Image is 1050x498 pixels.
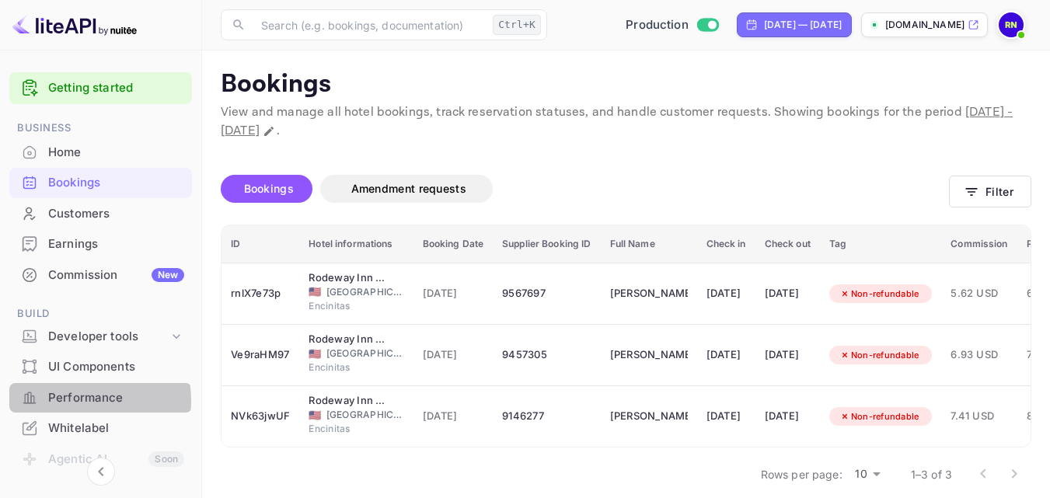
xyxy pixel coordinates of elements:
span: Production [626,16,689,34]
span: Encinitas [309,299,386,313]
div: [DATE] [706,281,746,306]
a: Bookings [9,168,192,197]
div: Commission [48,266,184,284]
span: 6.93 USD [951,347,1007,364]
span: [GEOGRAPHIC_DATA] [326,285,404,299]
a: Home [9,138,192,166]
div: Earnings [9,229,192,259]
div: Home [48,144,184,162]
div: CommissionNew [9,260,192,291]
input: Search (e.g. bookings, documentation) [252,9,487,40]
th: Supplier Booking ID [493,225,600,263]
p: 1–3 of 3 [911,466,952,482]
div: Ctrl+K [493,15,541,35]
div: Ve9raHM97 [231,343,290,367]
span: Encinitas [309,360,386,374]
div: [DATE] — [DATE] [764,18,842,32]
th: Tag [820,225,942,263]
span: Bookings [244,182,294,195]
div: 10 [849,463,886,486]
div: Non-refundable [829,284,930,304]
div: UI Components [9,352,192,382]
th: ID [222,225,299,263]
div: [DATE] [765,343,811,367]
span: 7.41 USD [951,408,1007,425]
a: Getting started [48,79,184,97]
div: Whitelabel [9,413,192,444]
div: Rodeway Inn Encinitas North [309,393,386,409]
p: [DOMAIN_NAME] [885,18,965,32]
div: [DATE] [765,281,811,306]
button: Filter [949,176,1031,207]
div: [DATE] [706,404,746,429]
a: CommissionNew [9,260,192,289]
div: Getting started [9,72,192,104]
div: Developer tools [9,323,192,350]
div: Rodeway Inn Encinitas North [309,332,386,347]
div: New [152,268,184,282]
span: Build [9,305,192,322]
span: [DATE] [423,347,484,364]
img: robert nichols [999,12,1024,37]
div: 9457305 [502,343,591,367]
div: 9567697 [502,281,591,306]
div: [DATE] [765,404,811,429]
span: Encinitas [309,422,386,436]
a: Customers [9,199,192,228]
div: account-settings tabs [221,175,949,203]
div: Rodeway Inn Encinitas North [309,270,386,286]
th: Check in [697,225,755,263]
div: Switch to Sandbox mode [619,16,724,34]
span: [DATE] - [DATE] [221,104,1013,139]
span: [DATE] [423,285,484,302]
button: Collapse navigation [87,458,115,486]
a: Earnings [9,229,192,258]
th: Booking Date [413,225,494,263]
div: [DATE] [706,343,746,367]
div: Customers [48,205,184,223]
p: Bookings [221,69,1031,100]
img: LiteAPI logo [12,12,137,37]
th: Hotel informations [299,225,413,263]
div: Non-refundable [829,346,930,365]
div: Robert Nichols [610,343,688,367]
p: Rows per page: [761,466,842,482]
th: Full Name [601,225,697,263]
span: Amendment requests [351,182,466,195]
span: United States of America [309,349,321,359]
div: UI Components [48,358,184,376]
span: [DATE] [423,408,484,425]
a: Whitelabel [9,413,192,442]
span: [GEOGRAPHIC_DATA] [326,408,404,422]
div: Home [9,138,192,168]
a: UI Components [9,352,192,381]
div: Performance [48,389,184,407]
div: Bookings [9,168,192,198]
div: NVk63jwUF [231,404,290,429]
p: View and manage all hotel bookings, track reservation statuses, and handle customer requests. Sho... [221,103,1031,141]
span: [GEOGRAPHIC_DATA] [326,347,404,360]
span: 5.62 USD [951,285,1007,302]
div: Bookings [48,174,184,192]
div: Robert Nichols [610,281,688,306]
div: Customers [9,199,192,229]
div: Non-refundable [829,407,930,427]
th: Check out [755,225,820,263]
span: Business [9,120,192,137]
button: Change date range [261,124,277,139]
div: Performance [9,383,192,413]
a: Performance [9,383,192,412]
span: United States of America [309,410,321,420]
div: Whitelabel [48,420,184,437]
div: 9146277 [502,404,591,429]
div: Earnings [48,235,184,253]
div: Developer tools [48,328,169,346]
th: Commission [941,225,1017,263]
div: rnlX7e73p [231,281,290,306]
div: Robert Nichols [610,404,688,429]
span: United States of America [309,287,321,297]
